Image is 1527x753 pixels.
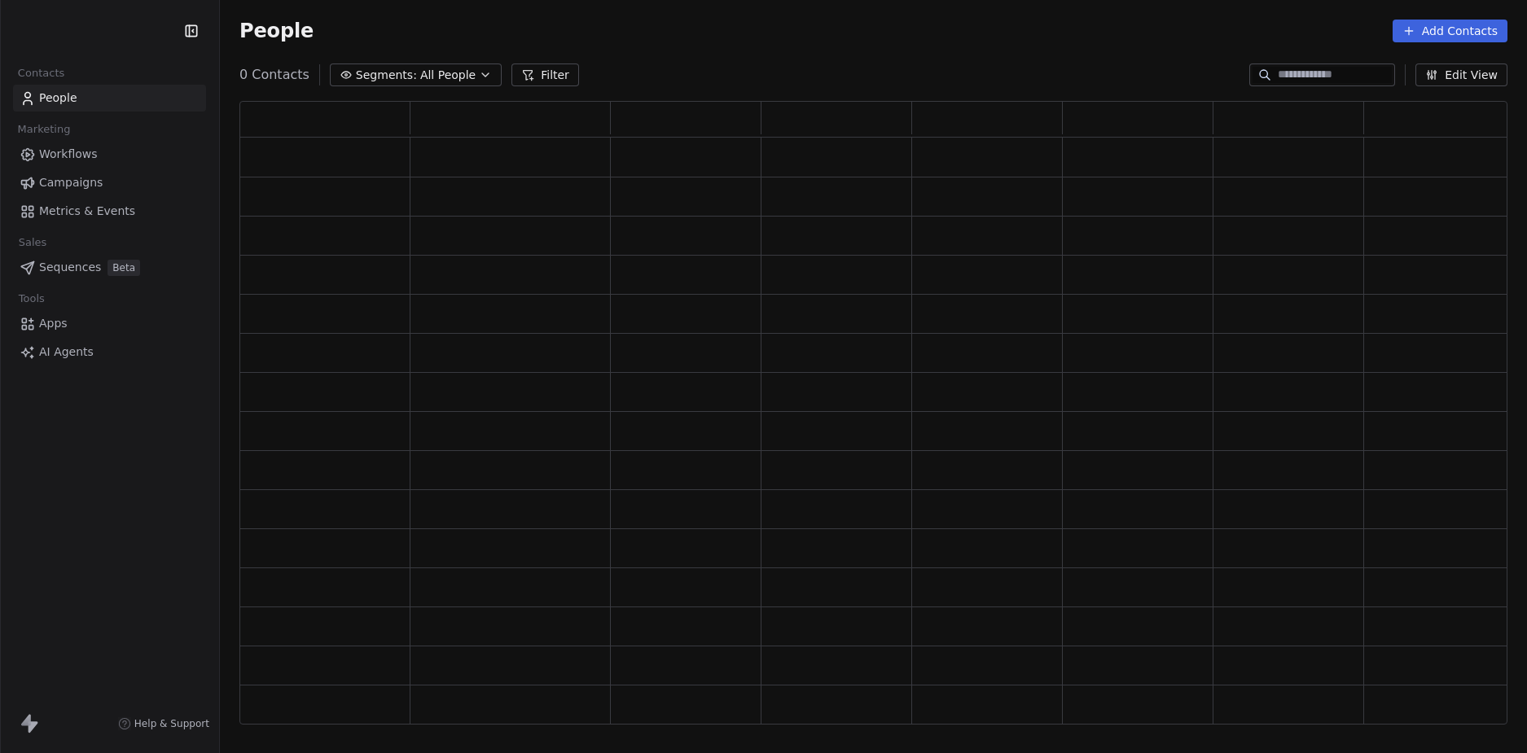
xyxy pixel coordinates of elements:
[39,259,101,276] span: Sequences
[13,141,206,168] a: Workflows
[239,65,309,85] span: 0 Contacts
[118,717,209,730] a: Help & Support
[420,67,476,84] span: All People
[39,174,103,191] span: Campaigns
[13,254,206,281] a: SequencesBeta
[134,717,209,730] span: Help & Support
[240,138,1515,725] div: grid
[239,19,314,43] span: People
[13,169,206,196] a: Campaigns
[13,85,206,112] a: People
[11,117,77,142] span: Marketing
[11,287,51,311] span: Tools
[39,315,68,332] span: Apps
[39,90,77,107] span: People
[13,198,206,225] a: Metrics & Events
[1415,63,1507,86] button: Edit View
[11,230,54,255] span: Sales
[511,63,579,86] button: Filter
[11,61,72,85] span: Contacts
[1393,20,1507,42] button: Add Contacts
[13,310,206,337] a: Apps
[39,203,135,220] span: Metrics & Events
[39,146,98,163] span: Workflows
[108,260,140,276] span: Beta
[39,344,94,361] span: AI Agents
[356,67,417,84] span: Segments:
[13,339,206,366] a: AI Agents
